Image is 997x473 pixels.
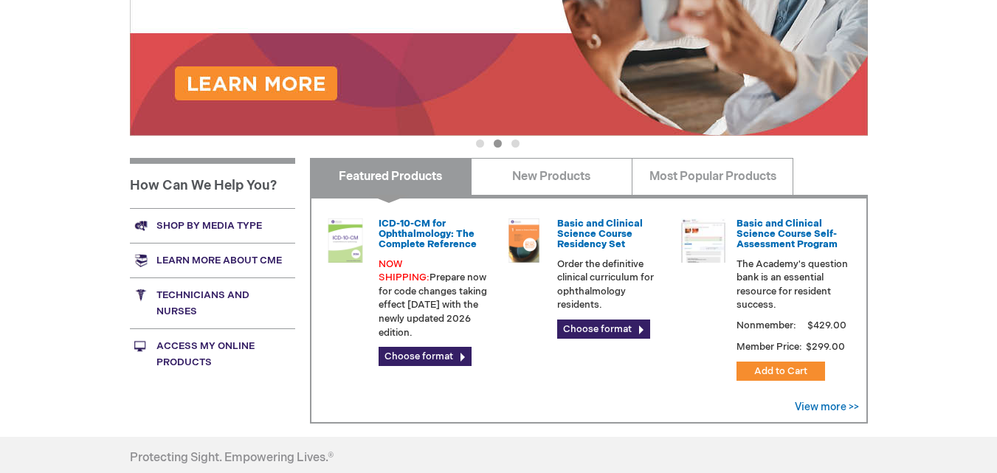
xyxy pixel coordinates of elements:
a: Basic and Clinical Science Course Self-Assessment Program [736,218,838,251]
a: View more >> [795,401,859,413]
strong: Member Price: [736,341,802,353]
img: 0120008u_42.png [323,218,368,263]
p: The Academy's question bank is an essential resource for resident success. [736,258,849,312]
a: Most Popular Products [632,158,793,195]
a: Featured Products [310,158,472,195]
span: $299.00 [804,341,847,353]
a: Choose format [379,347,472,366]
a: Technicians and nurses [130,277,295,328]
p: Order the definitive clinical curriculum for ophthalmology residents. [557,258,669,312]
button: 2 of 3 [494,139,502,148]
font: NOW SHIPPING: [379,258,429,284]
a: Basic and Clinical Science Course Residency Set [557,218,643,251]
a: Shop by media type [130,208,295,243]
img: bcscself_20.jpg [681,218,725,263]
button: 1 of 3 [476,139,484,148]
button: Add to Cart [736,362,825,381]
a: Choose format [557,320,650,339]
strong: Nonmember: [736,317,796,335]
h1: How Can We Help You? [130,158,295,208]
span: $429.00 [805,320,849,331]
a: ICD-10-CM for Ophthalmology: The Complete Reference [379,218,477,251]
span: Add to Cart [754,365,807,377]
h4: Protecting Sight. Empowering Lives.® [130,452,334,465]
button: 3 of 3 [511,139,520,148]
p: Prepare now for code changes taking effect [DATE] with the newly updated 2026 edition. [379,258,491,339]
a: Learn more about CME [130,243,295,277]
a: Access My Online Products [130,328,295,379]
a: New Products [471,158,632,195]
img: 02850963u_47.png [502,218,546,263]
